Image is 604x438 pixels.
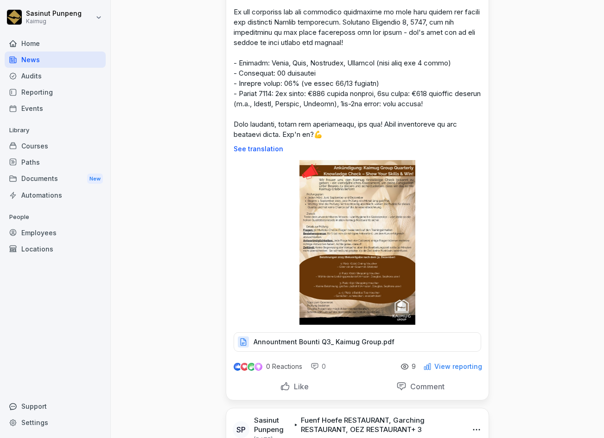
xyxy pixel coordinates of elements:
[5,123,106,138] p: Library
[5,241,106,257] a: Locations
[87,174,103,184] div: New
[5,35,106,52] a: Home
[5,100,106,116] a: Events
[5,210,106,225] p: People
[407,382,445,391] p: Comment
[299,160,416,325] img: vph7rcoij86sfc4z51ggdg64.png
[254,416,291,434] p: Sasinut Punpeng
[234,145,481,153] p: See translation
[5,68,106,84] a: Audits
[266,363,302,370] p: 0 Reactions
[5,187,106,203] a: Automations
[5,170,106,187] div: Documents
[5,154,106,170] a: Paths
[254,362,262,371] img: inspiring
[234,340,481,349] a: Annountment Bounti Q3_ Kaimug Group.pdf
[5,170,106,187] a: DocumentsNew
[254,337,394,347] p: Annountment Bounti Q3_ Kaimug Group.pdf
[26,10,82,18] p: Sasinut Punpeng
[290,382,309,391] p: Like
[234,363,242,370] img: like
[412,363,416,370] p: 9
[301,416,462,434] p: Fuenf Hoefe RESTAURANT, Garching RESTAURANT, OEZ RESTAURANT + 3
[434,363,482,370] p: View reporting
[233,421,249,438] div: SP
[5,138,106,154] a: Courses
[241,363,248,370] img: love
[5,84,106,100] a: Reporting
[248,363,255,371] img: celebrate
[5,52,106,68] a: News
[311,362,326,371] div: 0
[5,398,106,414] div: Support
[5,225,106,241] a: Employees
[5,414,106,431] a: Settings
[26,18,82,25] p: Kaimug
